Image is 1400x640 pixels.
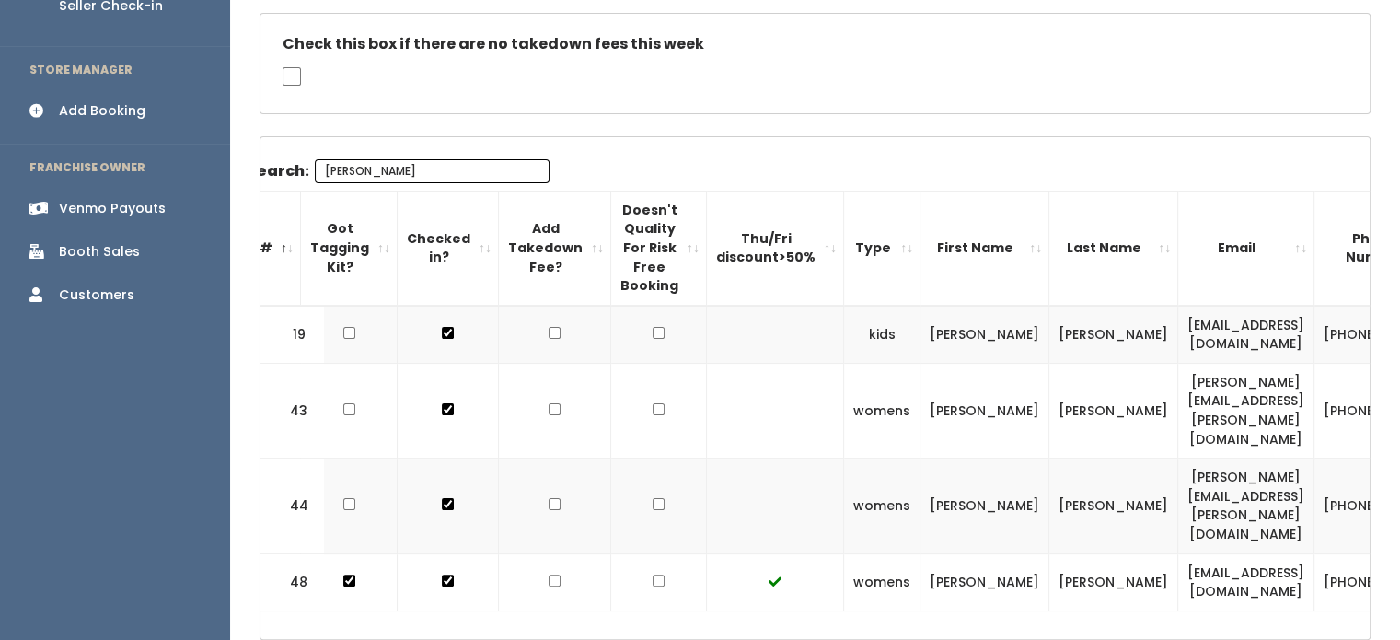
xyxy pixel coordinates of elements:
[260,459,325,553] td: 44
[1178,306,1314,364] td: [EMAIL_ADDRESS][DOMAIN_NAME]
[707,191,844,305] th: Thu/Fri discount&gt;50%: activate to sort column ascending
[1049,191,1178,305] th: Last Name: activate to sort column ascending
[59,242,140,262] div: Booth Sales
[248,159,550,183] label: Search:
[920,306,1049,364] td: [PERSON_NAME]
[1178,191,1314,305] th: Email: activate to sort column ascending
[260,306,325,364] td: 19
[398,191,499,305] th: Checked in?: activate to sort column ascending
[260,553,325,611] td: 48
[59,199,166,218] div: Venmo Payouts
[59,285,134,305] div: Customers
[844,459,920,553] td: womens
[260,363,325,458] td: 43
[283,36,1348,52] h5: Check this box if there are no takedown fees this week
[1178,459,1314,553] td: [PERSON_NAME][EMAIL_ADDRESS][PERSON_NAME][DOMAIN_NAME]
[499,191,611,305] th: Add Takedown Fee?: activate to sort column ascending
[920,459,1049,553] td: [PERSON_NAME]
[920,363,1049,458] td: [PERSON_NAME]
[315,159,550,183] input: Search:
[920,191,1049,305] th: First Name: activate to sort column ascending
[611,191,707,305] th: Doesn't Quality For Risk Free Booking : activate to sort column ascending
[1049,306,1178,364] td: [PERSON_NAME]
[844,553,920,611] td: womens
[844,306,920,364] td: kids
[1049,553,1178,611] td: [PERSON_NAME]
[1049,459,1178,553] td: [PERSON_NAME]
[59,101,145,121] div: Add Booking
[1178,363,1314,458] td: [PERSON_NAME][EMAIL_ADDRESS][PERSON_NAME][DOMAIN_NAME]
[844,191,920,305] th: Type: activate to sort column ascending
[237,191,301,305] th: #: activate to sort column descending
[301,191,398,305] th: Got Tagging Kit?: activate to sort column ascending
[844,363,920,458] td: womens
[1178,553,1314,611] td: [EMAIL_ADDRESS][DOMAIN_NAME]
[920,553,1049,611] td: [PERSON_NAME]
[1049,363,1178,458] td: [PERSON_NAME]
